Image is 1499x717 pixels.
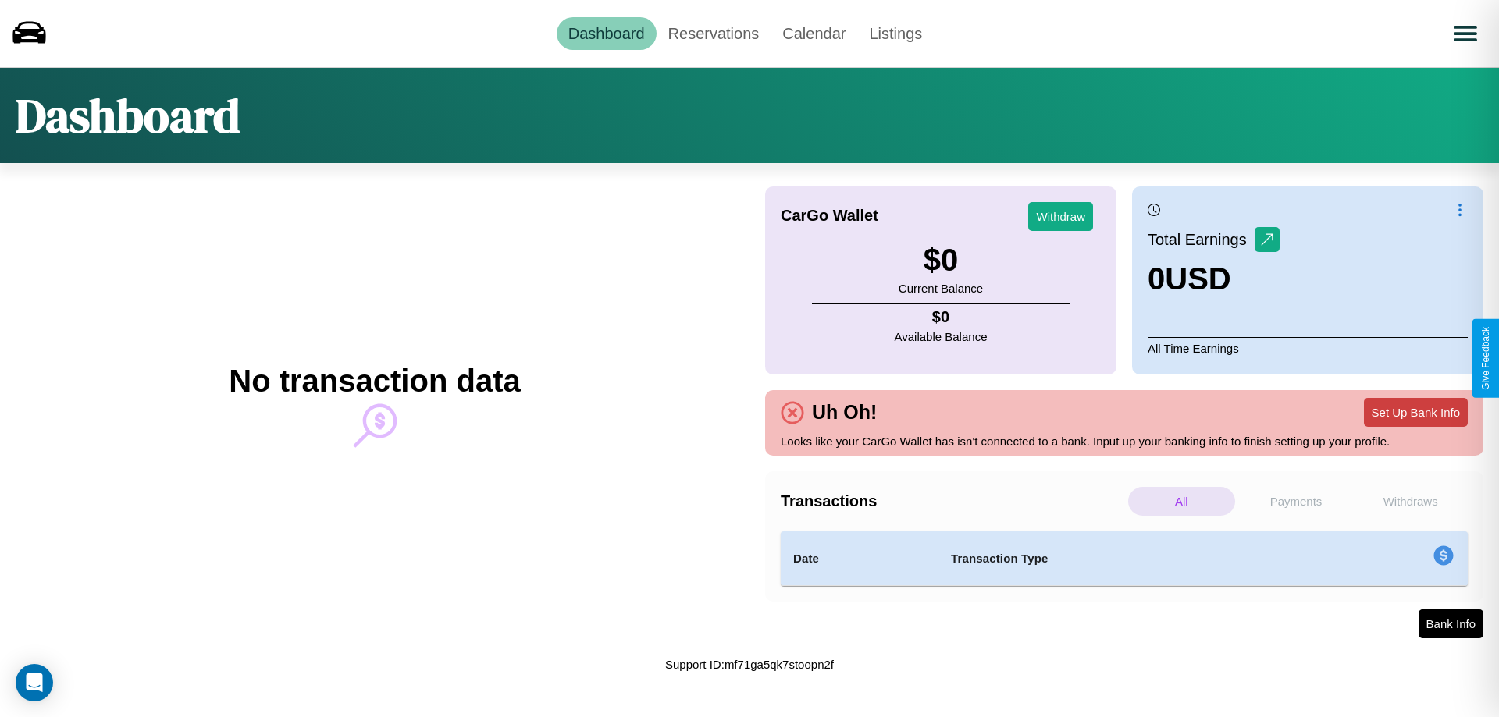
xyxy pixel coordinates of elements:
[1148,225,1255,254] p: Total Earnings
[1357,487,1464,516] p: Withdraws
[657,17,771,50] a: Reservations
[16,83,240,147] h1: Dashboard
[665,654,834,675] p: Support ID: mf71ga5qk7stoopn2f
[557,17,657,50] a: Dashboard
[1444,12,1487,55] button: Open menu
[16,664,53,701] div: Open Intercom Messenger
[899,278,983,299] p: Current Balance
[1148,261,1280,296] h3: 0 USD
[781,531,1468,586] table: simple table
[781,431,1468,452] p: Looks like your CarGo Wallet has isn't connected to a bank. Input up your banking info to finish ...
[793,549,926,568] h4: Date
[771,17,857,50] a: Calendar
[1480,327,1491,390] div: Give Feedback
[899,243,983,278] h3: $ 0
[1243,487,1350,516] p: Payments
[1419,609,1483,638] button: Bank Info
[895,326,988,347] p: Available Balance
[229,364,520,399] h2: No transaction data
[951,549,1305,568] h4: Transaction Type
[1148,337,1468,359] p: All Time Earnings
[1364,398,1468,427] button: Set Up Bank Info
[781,207,878,225] h4: CarGo Wallet
[1028,202,1093,231] button: Withdraw
[804,401,885,424] h4: Uh Oh!
[781,492,1124,510] h4: Transactions
[895,308,988,326] h4: $ 0
[857,17,934,50] a: Listings
[1128,487,1235,516] p: All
